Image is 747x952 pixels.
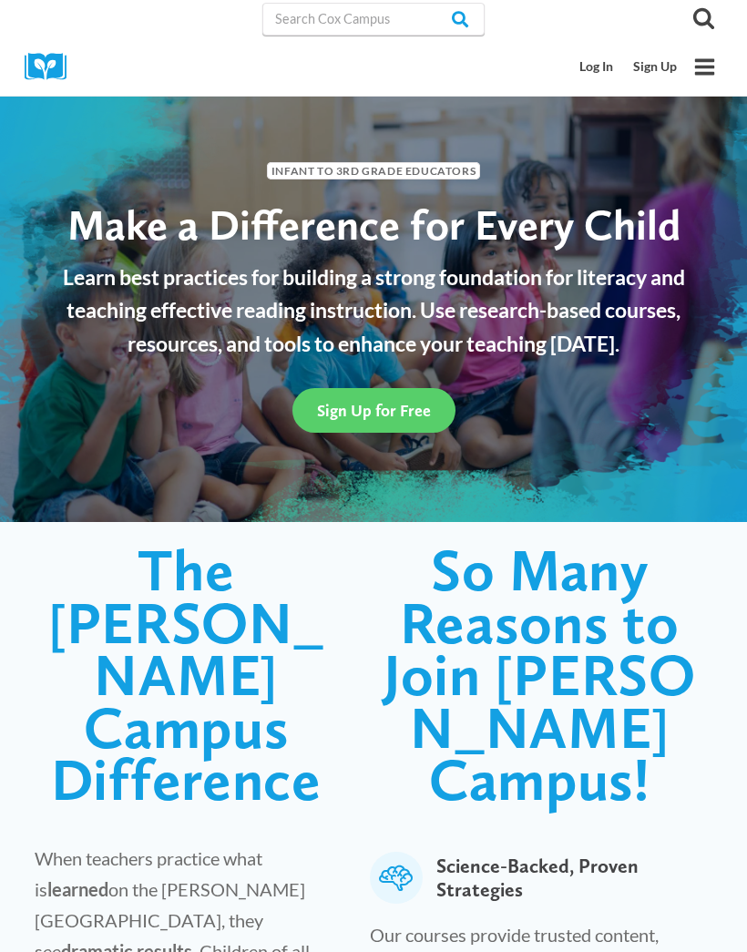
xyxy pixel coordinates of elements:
span: Make a Difference for Every Child [67,199,680,251]
a: Sign Up [623,50,687,84]
nav: Secondary Mobile Navigation [570,50,687,84]
span: Sign Up for Free [317,401,431,420]
span: Science-Backed, Proven Strategies [436,852,706,904]
p: Learn best practices for building a strong foundation for literacy and teaching effective reading... [35,261,712,361]
input: Search Cox Campus [262,3,485,36]
span: The [PERSON_NAME] Campus Difference [48,535,324,814]
img: Cox Campus [25,53,79,81]
span: Infant to 3rd Grade Educators [267,162,480,179]
a: Log In [570,50,624,84]
button: Open menu [687,49,722,85]
a: Sign Up for Free [292,388,455,433]
strong: learned [47,878,108,900]
span: So Many Reasons to Join [PERSON_NAME] Campus! [384,535,696,814]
